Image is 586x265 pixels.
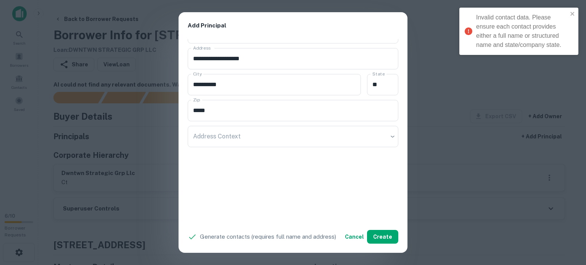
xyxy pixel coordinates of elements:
[570,11,575,18] button: close
[188,126,398,147] div: ​
[179,12,407,39] h2: Add Principal
[200,232,336,241] p: Generate contacts (requires full name and address)
[548,204,586,241] iframe: Chat Widget
[193,71,202,77] label: City
[342,230,367,244] button: Cancel
[193,45,211,51] label: Address
[372,71,385,77] label: State
[476,13,568,50] div: Invalid contact data. Please ensure each contact provides either a full name or structured name a...
[193,96,200,103] label: Zip
[367,230,398,244] button: Create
